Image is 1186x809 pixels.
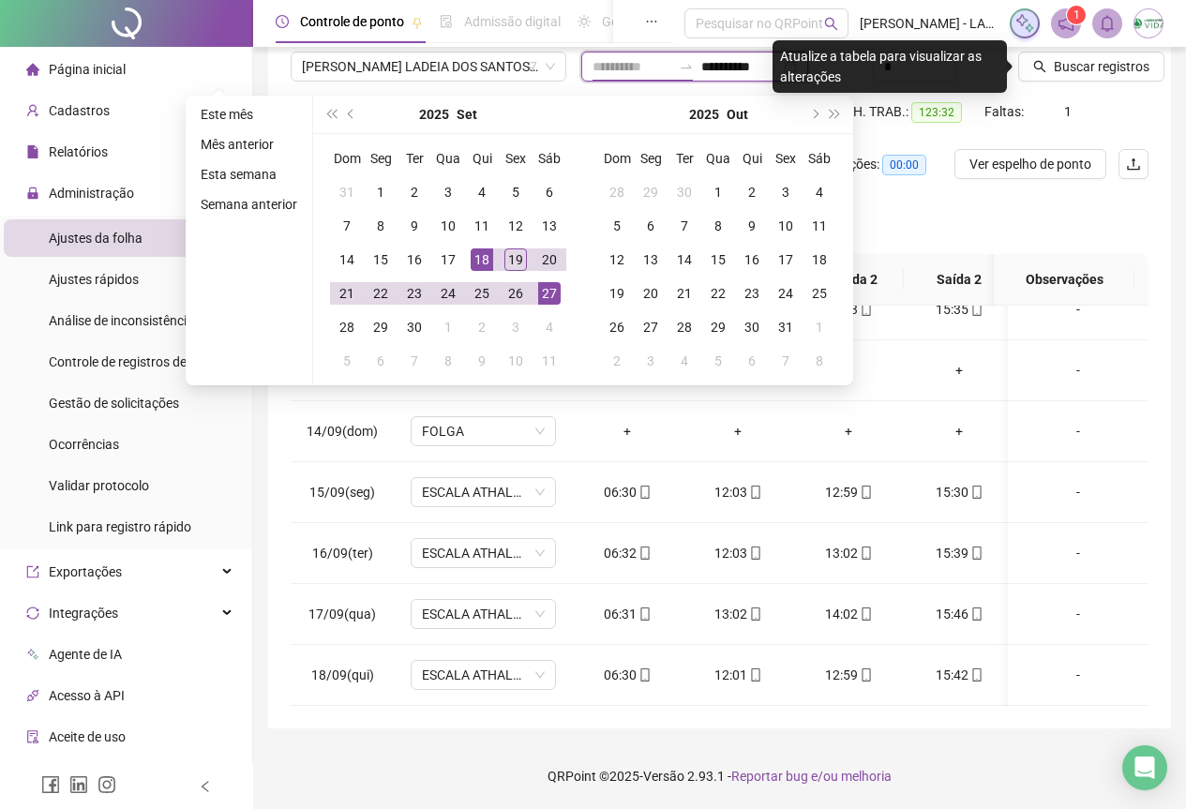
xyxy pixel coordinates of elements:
div: - [1023,360,1133,381]
span: Exportações [49,564,122,579]
td: 2025-10-06 [634,209,668,243]
td: 2025-09-14 [330,243,364,277]
span: lock [26,187,39,200]
span: THIAGO WILTON LADEIA DOS SANTOS LEDO [302,52,555,81]
td: 2025-11-08 [803,344,836,378]
span: Relatórios [49,144,108,159]
div: 25 [471,282,493,305]
td: 2025-09-03 [431,175,465,209]
span: 16/09(ter) [312,546,373,561]
th: Qua [701,142,735,175]
div: 7 [673,215,696,237]
div: 8 [808,350,831,372]
button: super-prev-year [321,96,341,133]
div: 3 [639,350,662,372]
div: - [1023,299,1133,320]
td: 2025-10-01 [701,175,735,209]
div: 28 [606,181,628,203]
span: Aceite de uso [49,729,126,744]
span: Link para registro rápido [49,519,191,534]
div: 27 [538,282,561,305]
span: Integrações [49,606,118,621]
span: user-add [26,104,39,117]
div: 30 [673,181,696,203]
td: 2025-11-03 [634,344,668,378]
td: 2025-10-24 [769,277,803,310]
div: 26 [504,282,527,305]
td: 2025-10-04 [803,175,836,209]
div: 10 [774,215,797,237]
div: 28 [673,316,696,338]
span: [PERSON_NAME] - LABORATORIO POLICLÍNICA VIDA [860,13,998,34]
span: mobile [968,303,983,316]
span: Agente de IA [49,647,122,662]
td: 2025-09-27 [533,277,566,310]
td: 2025-10-08 [701,209,735,243]
div: 19 [606,282,628,305]
span: ESCALA ATHALANTA 1 SEG A SEXT [422,478,545,506]
div: 5 [504,181,527,203]
td: 2025-09-22 [364,277,398,310]
div: 23 [741,282,763,305]
span: Ajustes rápidos [49,272,139,287]
td: 2025-10-12 [600,243,634,277]
td: 2025-09-26 [499,277,533,310]
div: 7 [403,350,426,372]
td: 2025-10-21 [668,277,701,310]
td: 2025-10-07 [668,209,701,243]
td: 2025-10-09 [465,344,499,378]
th: Sex [769,142,803,175]
div: 11 [538,350,561,372]
td: 2025-10-04 [533,310,566,344]
div: 4 [538,316,561,338]
div: 06:32 [587,543,668,563]
button: year panel [689,96,719,133]
span: ESCALA ATHALANTA 1 SEG A SEXT [422,600,545,628]
td: 2025-09-16 [398,243,431,277]
td: 2025-09-21 [330,277,364,310]
button: month panel [727,96,748,133]
td: 2025-09-01 [364,175,398,209]
div: 18 [808,248,831,271]
div: 19 [504,248,527,271]
div: 26 [606,316,628,338]
span: ellipsis [645,15,658,28]
span: mobile [747,486,762,499]
div: 15:35 [919,299,999,320]
div: 12 [606,248,628,271]
td: 2025-10-05 [600,209,634,243]
td: 2025-10-10 [769,209,803,243]
td: 2025-08-31 [330,175,364,209]
td: 2025-09-30 [398,310,431,344]
div: + [698,421,778,442]
div: 2 [741,181,763,203]
div: 28 [336,316,358,338]
div: 7 [774,350,797,372]
div: - [1023,604,1133,624]
th: Ter [668,142,701,175]
div: 17 [774,248,797,271]
div: 15 [707,248,729,271]
div: H. TRAB.: [853,101,984,123]
button: next-year [803,96,824,133]
button: Buscar registros [1018,52,1164,82]
th: Qui [465,142,499,175]
td: 2025-09-11 [465,209,499,243]
div: 12:59 [808,482,889,502]
span: upload [1126,157,1141,172]
div: 29 [369,316,392,338]
div: 3 [774,181,797,203]
span: audit [26,730,39,743]
div: 16 [741,248,763,271]
span: mobile [637,486,652,499]
div: 15:30 [919,482,999,502]
li: Semana anterior [193,193,305,216]
td: 2025-10-02 [465,310,499,344]
td: 2025-09-23 [398,277,431,310]
td: 2025-10-15 [701,243,735,277]
span: Reportar bug e/ou melhoria [731,769,892,784]
td: 2025-11-02 [600,344,634,378]
div: 20 [639,282,662,305]
div: 30 [741,316,763,338]
div: 29 [707,316,729,338]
